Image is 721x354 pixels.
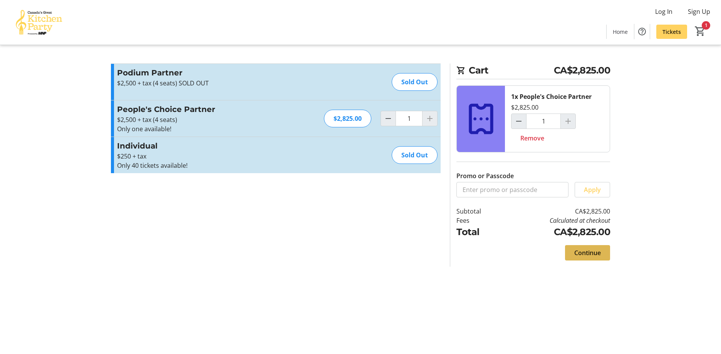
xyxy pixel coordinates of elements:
span: Continue [574,248,601,257]
div: Sold Out [392,73,438,91]
p: $2,500 + tax (4 seats) SOLD OUT [117,78,285,88]
p: $2,500 + tax (4 seats) [117,115,285,124]
h2: Cart [456,63,610,79]
span: Log In [655,7,672,16]
td: Total [456,225,501,239]
p: Only 40 tickets available! [117,161,285,170]
p: $250 + tax [117,152,285,161]
td: Calculated at checkout [501,216,610,225]
div: Sold Out [392,146,438,164]
label: Promo or Passcode [456,171,514,180]
input: Enter promo or passcode [456,182,568,197]
input: People's Choice Partner Quantity [396,111,423,126]
span: Tickets [662,28,681,36]
div: $2,825.00 [324,110,371,127]
span: CA$2,825.00 [554,63,610,77]
button: Remove [511,130,553,146]
span: Home [613,28,628,36]
button: Apply [575,182,610,197]
span: Remove [520,134,544,143]
button: Help [634,24,650,39]
button: Sign Up [682,5,716,18]
td: CA$2,825.00 [501,225,610,239]
input: People's Choice Partner Quantity [526,114,561,129]
span: Sign Up [688,7,710,16]
a: Home [607,25,634,39]
h3: Individual [117,140,285,152]
button: Log In [649,5,679,18]
button: Decrement by one [381,111,396,126]
h3: Podium Partner [117,67,285,78]
td: Subtotal [456,207,501,216]
p: Only one available! [117,124,285,134]
td: CA$2,825.00 [501,207,610,216]
td: Fees [456,216,501,225]
span: Apply [584,185,601,194]
img: Canada’s Great Kitchen Party's Logo [5,3,73,42]
a: Tickets [656,25,687,39]
h3: People's Choice Partner [117,104,285,115]
button: Decrement by one [511,114,526,129]
button: Cart [693,24,707,38]
div: $2,825.00 [511,103,538,112]
div: 1x People's Choice Partner [511,92,592,101]
button: Continue [565,245,610,260]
